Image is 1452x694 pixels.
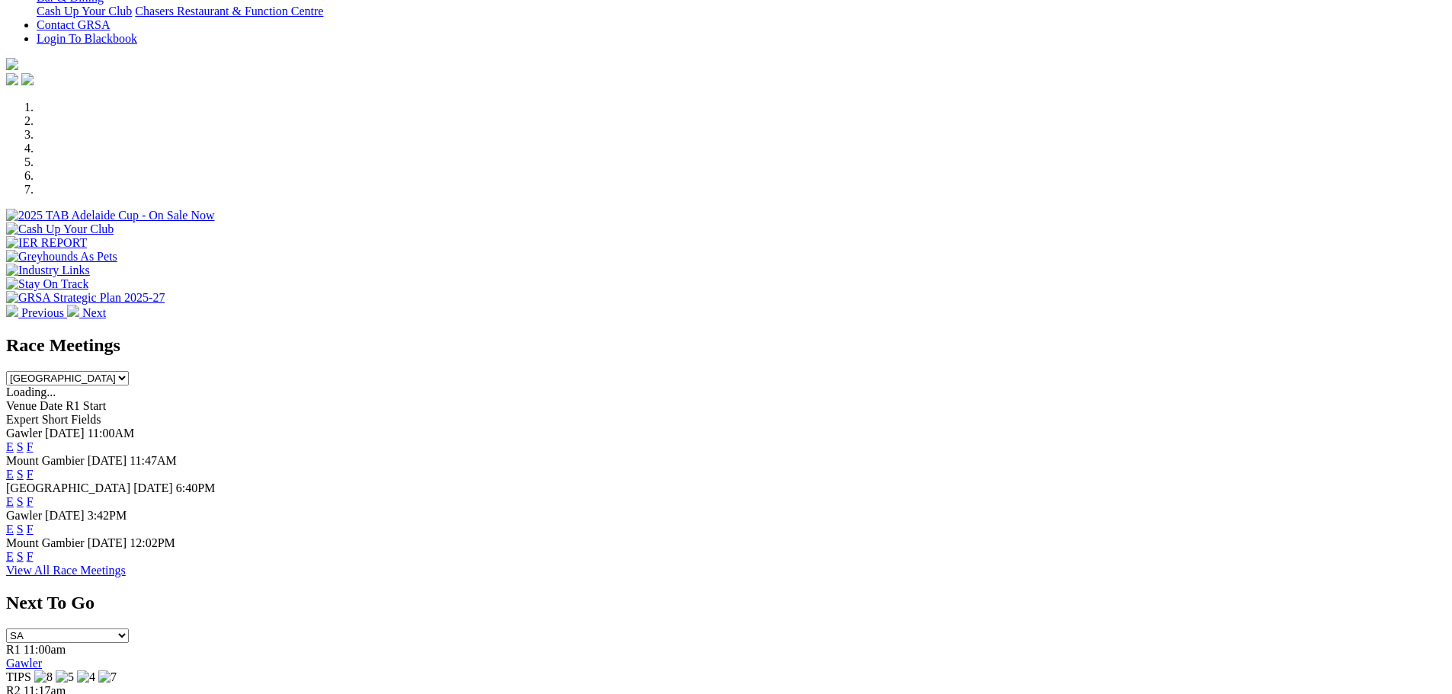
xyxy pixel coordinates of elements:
img: Stay On Track [6,277,88,291]
img: 4 [77,670,95,684]
span: Next [82,306,106,319]
span: Expert [6,413,39,426]
h2: Race Meetings [6,335,1446,356]
a: E [6,523,14,536]
span: Mount Gambier [6,536,85,549]
span: Gawler [6,509,42,522]
span: 11:00am [24,643,66,656]
span: [GEOGRAPHIC_DATA] [6,481,130,494]
a: F [27,468,34,481]
span: 11:00AM [88,427,135,440]
a: Previous [6,306,67,319]
span: Gawler [6,427,42,440]
span: 11:47AM [130,454,177,467]
img: Industry Links [6,264,90,277]
a: Chasers Restaurant & Function Centre [135,5,323,18]
a: F [27,523,34,536]
a: Contact GRSA [37,18,110,31]
img: Cash Up Your Club [6,222,114,236]
img: chevron-left-pager-white.svg [6,305,18,317]
a: View All Race Meetings [6,564,126,577]
img: IER REPORT [6,236,87,250]
span: [DATE] [45,509,85,522]
a: Cash Up Your Club [37,5,132,18]
a: S [17,550,24,563]
span: Mount Gambier [6,454,85,467]
span: Venue [6,399,37,412]
a: S [17,523,24,536]
span: 12:02PM [130,536,175,549]
span: [DATE] [45,427,85,440]
a: S [17,440,24,453]
a: S [17,468,24,481]
img: 8 [34,670,53,684]
a: Gawler [6,657,42,670]
span: TIPS [6,670,31,683]
span: R1 Start [66,399,106,412]
a: E [6,550,14,563]
a: F [27,440,34,453]
img: 5 [56,670,74,684]
img: chevron-right-pager-white.svg [67,305,79,317]
img: Greyhounds As Pets [6,250,117,264]
a: S [17,495,24,508]
div: Bar & Dining [37,5,1446,18]
a: E [6,440,14,453]
span: Fields [71,413,101,426]
h2: Next To Go [6,593,1446,613]
span: Date [40,399,63,412]
span: [DATE] [88,454,127,467]
span: 3:42PM [88,509,127,522]
span: [DATE] [88,536,127,549]
span: Loading... [6,385,56,398]
span: R1 [6,643,21,656]
a: F [27,495,34,508]
img: logo-grsa-white.png [6,58,18,70]
img: facebook.svg [6,73,18,85]
img: GRSA Strategic Plan 2025-27 [6,291,165,305]
img: twitter.svg [21,73,34,85]
a: Login To Blackbook [37,32,137,45]
span: Previous [21,306,64,319]
img: 7 [98,670,117,684]
a: F [27,550,34,563]
span: [DATE] [133,481,173,494]
a: Next [67,306,106,319]
span: Short [42,413,69,426]
a: E [6,495,14,508]
span: 6:40PM [176,481,216,494]
img: 2025 TAB Adelaide Cup - On Sale Now [6,209,215,222]
a: E [6,468,14,481]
